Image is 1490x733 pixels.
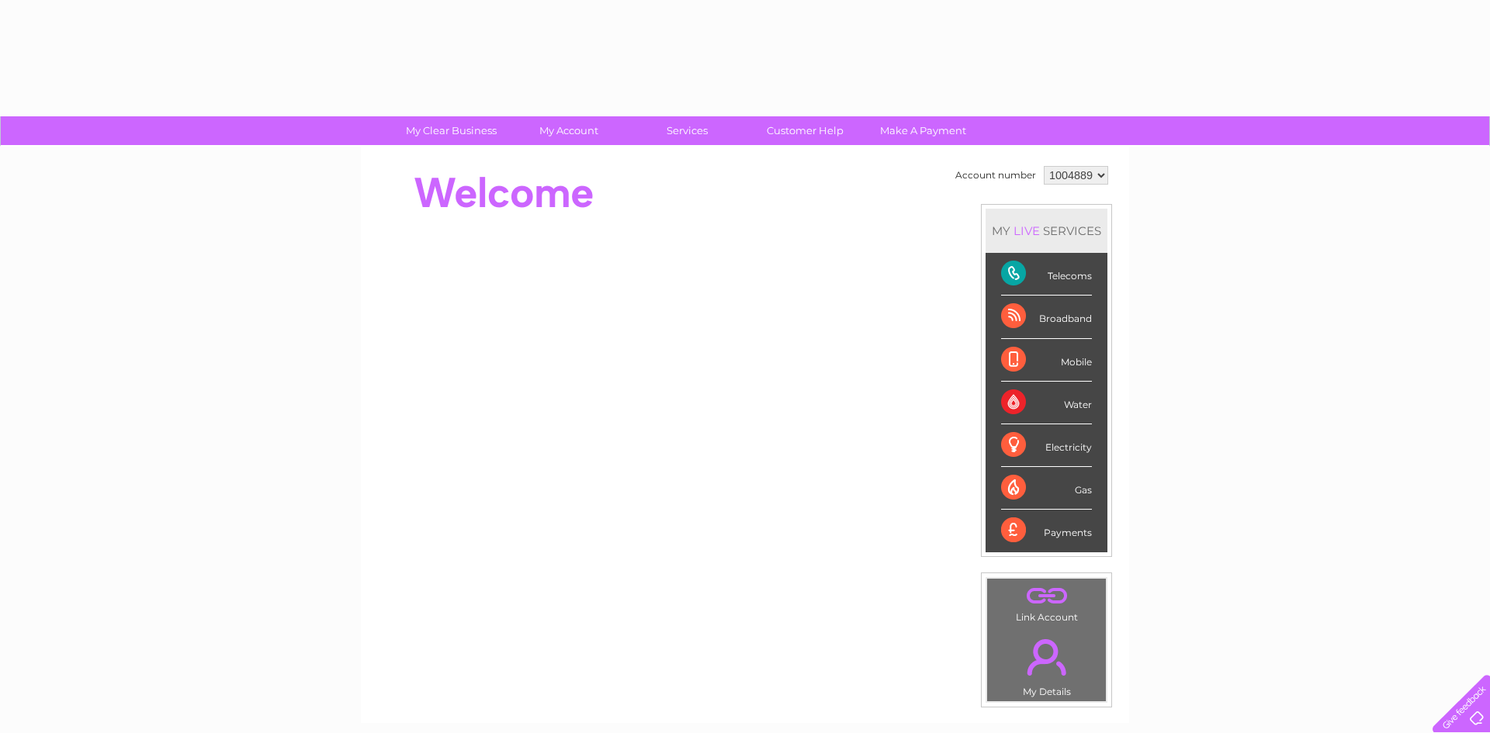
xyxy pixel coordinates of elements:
[1001,296,1092,338] div: Broadband
[741,116,869,145] a: Customer Help
[1001,510,1092,551] div: Payments
[991,583,1102,610] a: .
[951,162,1040,188] td: Account number
[1001,382,1092,424] div: Water
[1001,339,1092,382] div: Mobile
[991,630,1102,684] a: .
[505,116,633,145] a: My Account
[1001,467,1092,510] div: Gas
[986,209,1107,253] div: MY SERVICES
[859,116,987,145] a: Make A Payment
[623,116,751,145] a: Services
[387,116,515,145] a: My Clear Business
[1001,424,1092,467] div: Electricity
[986,578,1107,627] td: Link Account
[986,626,1107,702] td: My Details
[1001,253,1092,296] div: Telecoms
[1010,223,1043,238] div: LIVE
